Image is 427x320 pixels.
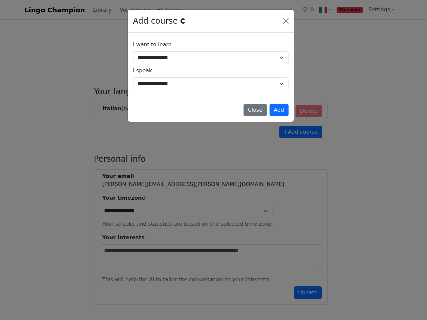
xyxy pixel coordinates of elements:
span: Add course [133,15,178,27]
label: I want to learn [133,41,172,49]
label: I speak [133,67,152,75]
button: Close [244,104,267,116]
button: Add [270,104,289,116]
button: Close [281,16,291,26]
